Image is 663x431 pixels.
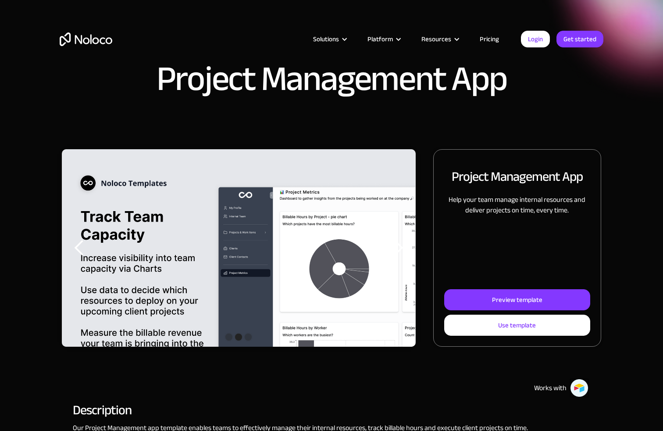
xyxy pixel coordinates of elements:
[73,406,590,414] h2: Description
[444,289,590,310] a: Preview template
[367,33,393,45] div: Platform
[62,149,416,347] div: carousel
[356,33,410,45] div: Platform
[410,33,469,45] div: Resources
[225,334,232,341] div: Show slide 1 of 3
[62,149,97,347] div: previous slide
[245,334,252,341] div: Show slide 3 of 3
[381,149,416,347] div: next slide
[521,31,550,47] a: Login
[302,33,356,45] div: Solutions
[60,32,112,46] a: home
[62,149,416,347] div: 2 of 3
[235,334,242,341] div: Show slide 2 of 3
[444,194,590,215] p: Help your team manage internal resources and deliver projects on time, every time.
[570,379,588,397] img: Airtable
[157,61,507,97] h1: Project Management App
[534,383,567,393] div: Works with
[421,33,451,45] div: Resources
[452,167,583,186] h2: Project Management App
[498,320,536,331] div: Use template
[556,31,603,47] a: Get started
[313,33,339,45] div: Solutions
[469,33,510,45] a: Pricing
[444,315,590,336] a: Use template
[492,294,542,305] div: Preview template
